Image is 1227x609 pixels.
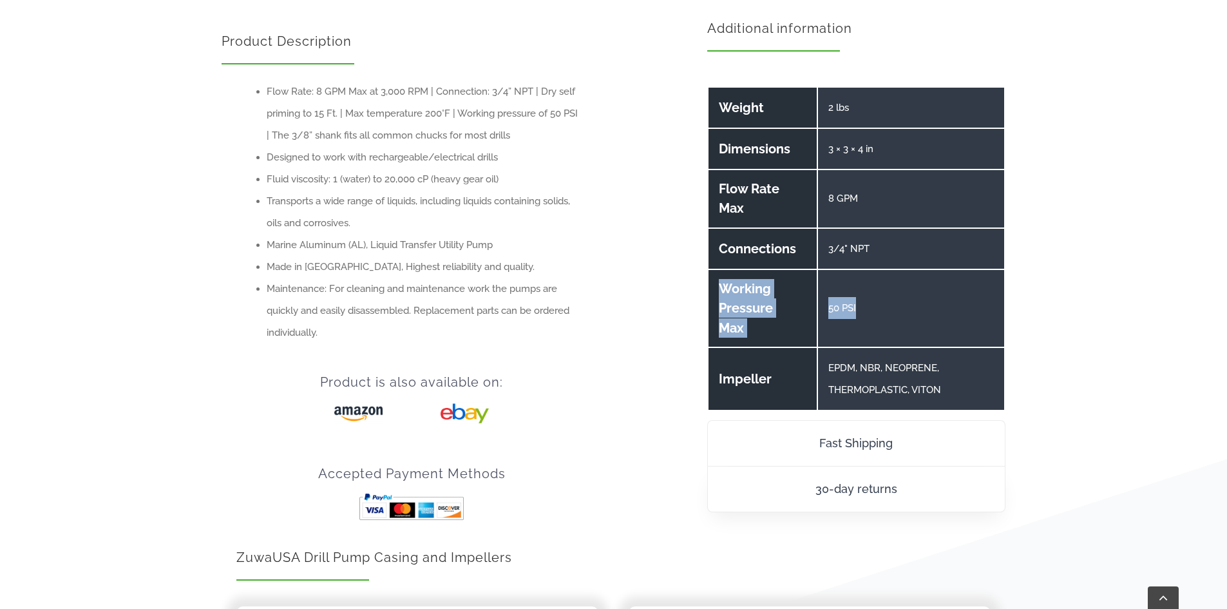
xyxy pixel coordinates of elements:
td: 3 × 3 × 4 in [818,129,1004,169]
p: 30-day returns [721,479,992,499]
li: Marine Aluminum (AL), Liquid Transfer Utility Pump [267,234,582,256]
h2: Product Description [222,33,602,50]
th: Working Pressure Max [709,270,817,347]
li: Maintenance: For cleaning and maintenance work the pumps are quickly and easily disassembled. Rep... [267,278,582,343]
li: Designed to work with rechargeable/electrical drills [267,146,582,168]
img: amazon_logo.png [334,402,383,425]
th: Dimensions [709,129,817,169]
p: Fast Shipping [721,434,992,453]
p: 8 GPM [828,188,984,209]
h3: Accepted Payment Methods [241,465,582,483]
img: ebay_logo.png [441,402,489,425]
a: amazon_logo [334,401,383,412]
th: Flow Rate Max [709,170,817,227]
li: Transports a wide range of liquids, including liquids containing solids, oils and corrosives. [267,190,582,234]
a: ebay_logo [441,401,489,412]
p: 3/4" NPT [828,238,984,260]
img: paypal-payments [359,494,464,520]
p: EPDM, NBR, NEOPRENE, THERMOPLASTIC, VITON [828,357,984,401]
p: 50 PSI [828,297,984,319]
th: Weight [709,88,817,128]
li: Fluid viscosity: 1 (water) to 20,000 cP (heavy gear oil) [267,168,582,190]
h2: ZuwaUSA Drill Pump Casing and Impellers [236,549,990,566]
th: Connections [709,229,817,269]
li: Flow Rate: 8 GPM Max at 3,000 RPM | Connection: 3/4” NPT | Dry self priming to 15 Ft. | Max tempe... [267,81,582,146]
h3: Product is also available on: [241,373,582,392]
li: Made in [GEOGRAPHIC_DATA], Highest reliability and quality. [267,256,582,278]
td: 2 lbs [818,88,1004,128]
h2: Additional information [707,20,1005,37]
th: Impeller [709,348,817,410]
